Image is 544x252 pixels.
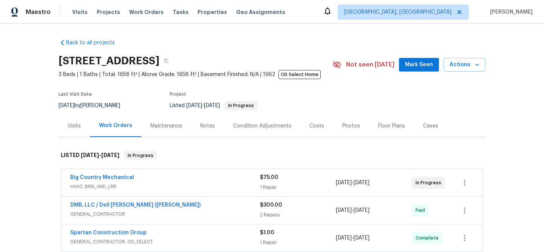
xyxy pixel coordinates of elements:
span: Properties [198,8,227,16]
span: In Progress [225,103,257,108]
span: Last Visit Date [59,92,92,96]
span: - [336,179,369,187]
span: Geo Assignments [236,8,285,16]
div: 2 Repairs [260,211,336,219]
div: 1 Repair [260,184,336,191]
button: Actions [444,58,485,72]
span: [DATE] [354,180,369,185]
span: - [336,207,369,214]
span: [DATE] [101,152,119,158]
div: Visits [68,122,81,130]
span: Mark Seen [405,60,433,70]
span: [DATE] [336,208,352,213]
span: [DATE] [354,208,369,213]
span: [DATE] [59,103,74,108]
span: In Progress [125,152,156,159]
div: LISTED [DATE]-[DATE]In Progress [59,143,485,168]
span: [DATE] [354,235,369,241]
span: GENERAL_CONTRACTOR [70,210,260,218]
div: Cases [423,122,438,130]
span: - [81,152,119,158]
span: Tasks [173,9,189,15]
span: [DATE] [204,103,220,108]
div: Condition Adjustments [233,122,291,130]
span: In Progress [416,179,444,187]
span: $75.00 [260,175,278,180]
span: GENERAL_CONTRACTOR, OD_SELECT [70,238,260,246]
span: [DATE] [81,152,99,158]
span: Maestro [26,8,51,16]
a: Big Country Mechanical [70,175,134,180]
span: OD Select Home [278,70,321,79]
a: DMB, LLC / Dell [PERSON_NAME] ([PERSON_NAME]) [70,202,201,208]
div: Maintenance [150,122,182,130]
div: Work Orders [99,122,132,129]
h6: LISTED [61,151,119,160]
span: [DATE] [186,103,202,108]
span: $1.00 [260,230,274,235]
div: Floor Plans [378,122,405,130]
button: Copy Address [159,54,173,68]
span: Work Orders [129,8,164,16]
span: Visits [72,8,88,16]
button: Mark Seen [399,58,439,72]
span: Projects [97,8,120,16]
div: Costs [309,122,324,130]
a: Back to all projects [59,39,131,47]
span: HVAC, BRN_AND_LRR [70,183,260,190]
div: Notes [200,122,215,130]
span: [PERSON_NAME] [487,8,533,16]
span: - [336,234,369,242]
h2: [STREET_ADDRESS] [59,57,159,65]
div: 1 Repair [260,239,336,246]
span: Listed [170,103,258,108]
div: by [PERSON_NAME] [59,101,129,110]
span: [DATE] [336,235,352,241]
span: [DATE] [336,180,352,185]
a: Spartan Construction Group [70,230,147,235]
span: 3 Beds | 1 Baths | Total: 1658 ft² | Above Grade: 1658 ft² | Basement Finished: N/A | 1962 [59,71,332,78]
span: - [186,103,220,108]
span: [GEOGRAPHIC_DATA], [GEOGRAPHIC_DATA] [344,8,451,16]
span: $300.00 [260,202,282,208]
div: Photos [342,122,360,130]
span: Complete [416,234,442,242]
span: Paid [416,207,428,214]
span: Project [170,92,186,96]
span: Actions [450,60,479,70]
span: Not seen [DATE] [346,61,394,68]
